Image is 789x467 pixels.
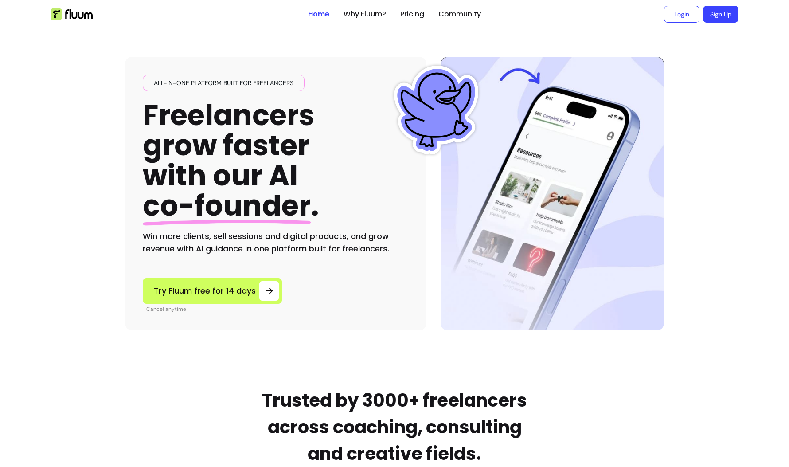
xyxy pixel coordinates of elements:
p: Cancel anytime [146,306,282,313]
span: Try Fluum free for 14 days [154,285,256,297]
img: Hero [441,57,664,330]
img: Fluum Logo [51,8,93,20]
a: Pricing [400,9,424,20]
a: Why Fluum? [344,9,386,20]
h2: Win more clients, sell sessions and digital products, and grow revenue with AI guidance in one pl... [143,230,409,255]
span: co-founder [143,186,311,225]
a: Home [308,9,329,20]
a: Sign Up [703,6,738,23]
a: Login [664,6,699,23]
a: Community [438,9,481,20]
h1: Freelancers grow faster with our AI . [143,100,319,221]
span: All-in-one platform built for freelancers [150,78,297,87]
h2: Trusted by 3000+ freelancers across coaching, consulting and creative fields. [250,387,539,467]
a: Try Fluum free for 14 days [143,278,282,304]
img: Fluum Duck sticker [392,66,480,154]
